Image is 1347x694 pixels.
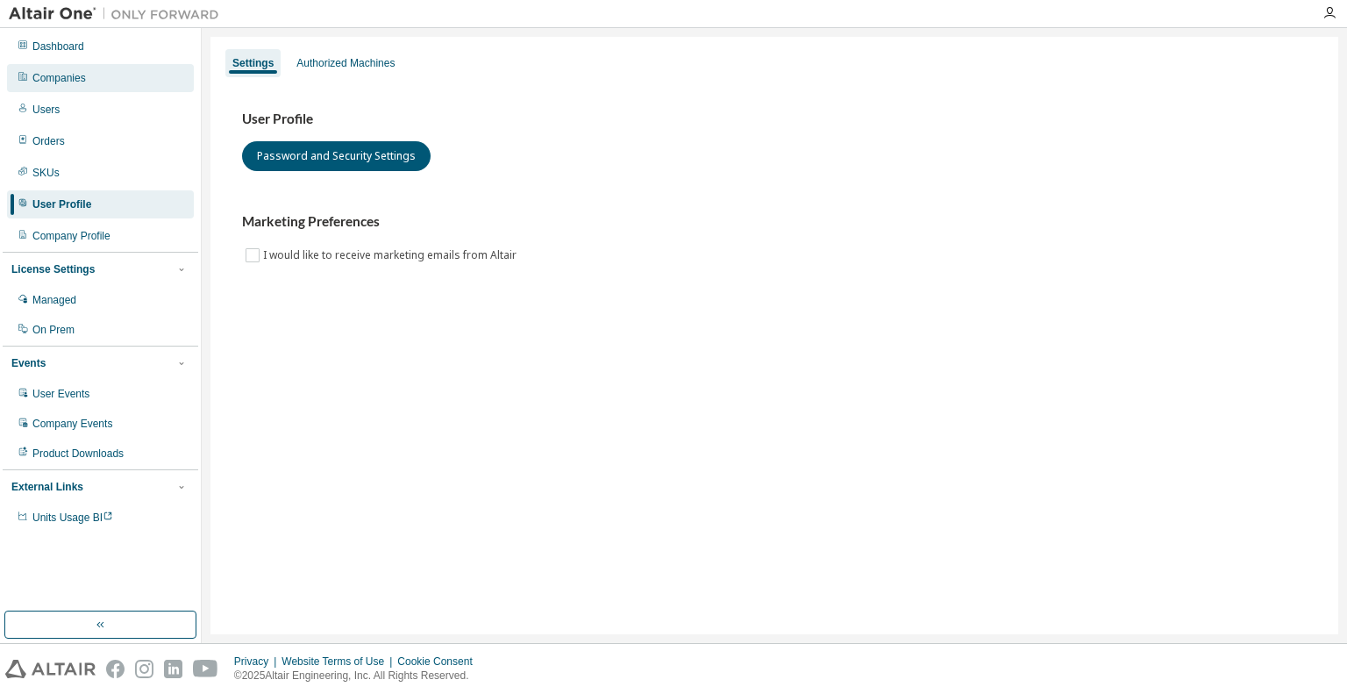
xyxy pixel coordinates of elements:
[9,5,228,23] img: Altair One
[32,103,60,117] div: Users
[11,480,83,494] div: External Links
[32,71,86,85] div: Companies
[242,213,1307,231] h3: Marketing Preferences
[282,655,397,669] div: Website Terms of Use
[32,166,60,180] div: SKUs
[32,417,112,431] div: Company Events
[242,111,1307,128] h3: User Profile
[32,447,124,461] div: Product Downloads
[232,56,274,70] div: Settings
[135,660,153,678] img: instagram.svg
[32,387,89,401] div: User Events
[106,660,125,678] img: facebook.svg
[32,323,75,337] div: On Prem
[32,134,65,148] div: Orders
[397,655,482,669] div: Cookie Consent
[234,669,483,683] p: © 2025 Altair Engineering, Inc. All Rights Reserved.
[32,39,84,54] div: Dashboard
[32,293,76,307] div: Managed
[242,141,431,171] button: Password and Security Settings
[11,262,95,276] div: License Settings
[32,229,110,243] div: Company Profile
[32,512,113,524] span: Units Usage BI
[164,660,182,678] img: linkedin.svg
[5,660,96,678] img: altair_logo.svg
[234,655,282,669] div: Privacy
[296,56,395,70] div: Authorized Machines
[11,356,46,370] div: Events
[32,197,91,211] div: User Profile
[263,245,520,266] label: I would like to receive marketing emails from Altair
[193,660,218,678] img: youtube.svg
